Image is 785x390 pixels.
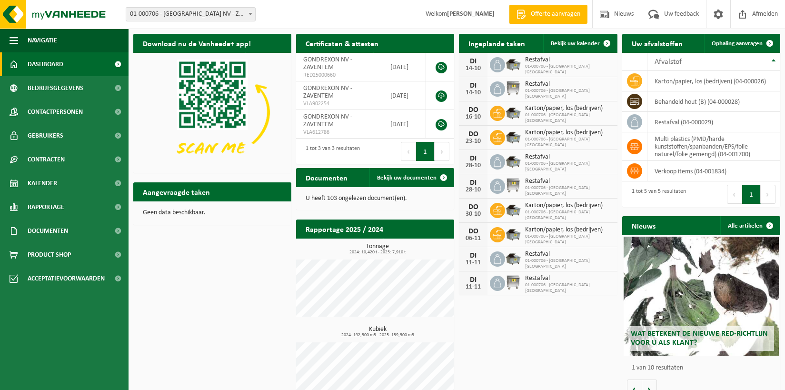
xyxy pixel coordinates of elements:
div: 28-10 [464,162,483,169]
a: Wat betekent de nieuwe RED-richtlijn voor u als klant? [624,237,779,356]
td: multi plastics (PMD/harde kunststoffen/spanbanden/EPS/folie naturel/folie gemengd) (04-001700) [647,132,780,161]
img: WB-5000-GAL-GY-01 [505,201,521,218]
span: Contracten [28,148,65,171]
span: 01-000706 - [GEOGRAPHIC_DATA] [GEOGRAPHIC_DATA] [525,210,612,221]
img: WB-5000-GAL-GY-01 [505,104,521,120]
div: 11-11 [464,260,483,266]
img: WB-1100-GAL-GY-02 [505,274,521,290]
span: 01-000706 - GONDREXON NV - ZAVENTEM [126,7,256,21]
div: 1 tot 3 van 3 resultaten [301,141,360,162]
img: WB-1100-GAL-GY-02 [505,80,521,96]
div: 14-10 [464,90,483,96]
span: Bedrijfsgegevens [28,76,83,100]
span: VLA902254 [303,100,376,108]
td: behandeld hout (B) (04-000028) [647,91,780,112]
span: 01-000706 - GONDREXON NV - ZAVENTEM [126,8,255,21]
div: 06-11 [464,235,483,242]
span: Rapportage [28,195,64,219]
div: 14-10 [464,65,483,72]
td: restafval (04-000029) [647,112,780,132]
span: VLA612786 [303,129,376,136]
span: Bekijk uw documenten [377,175,437,181]
span: Bekijk uw kalender [551,40,600,47]
h3: Tonnage [301,243,454,255]
span: Karton/papier, los (bedrijven) [525,226,612,234]
div: 1 tot 5 van 5 resultaten [627,184,686,205]
span: 01-000706 - [GEOGRAPHIC_DATA] [GEOGRAPHIC_DATA] [525,137,612,148]
div: DO [464,228,483,235]
a: Bekijk uw documenten [369,168,453,187]
button: 1 [416,142,435,161]
a: Ophaling aanvragen [704,34,779,53]
div: DI [464,155,483,162]
span: Contactpersonen [28,100,83,124]
span: 2024: 10,420 t - 2025: 7,910 t [301,250,454,255]
h2: Download nu de Vanheede+ app! [133,34,260,52]
div: DI [464,252,483,260]
span: Wat betekent de nieuwe RED-richtlijn voor u als klant? [631,330,768,347]
div: 28-10 [464,187,483,193]
span: Restafval [525,178,612,185]
a: Bekijk uw kalender [543,34,616,53]
span: GONDREXON NV - ZAVENTEM [303,85,352,100]
span: 01-000706 - [GEOGRAPHIC_DATA] [GEOGRAPHIC_DATA] [525,112,612,124]
img: WB-5000-GAL-GY-01 [505,226,521,242]
img: WB-5000-GAL-GY-01 [505,250,521,266]
img: WB-5000-GAL-GY-01 [505,129,521,145]
h2: Certificaten & attesten [296,34,388,52]
span: Karton/papier, los (bedrijven) [525,105,612,112]
span: 01-000706 - [GEOGRAPHIC_DATA] [GEOGRAPHIC_DATA] [525,258,612,270]
img: WB-5000-GAL-GY-01 [505,153,521,169]
button: Previous [727,185,742,204]
button: Next [761,185,775,204]
td: karton/papier, los (bedrijven) (04-000026) [647,71,780,91]
div: 30-10 [464,211,483,218]
div: DO [464,106,483,114]
span: 01-000706 - [GEOGRAPHIC_DATA] [GEOGRAPHIC_DATA] [525,161,612,172]
div: 11-11 [464,284,483,290]
span: Dashboard [28,52,63,76]
span: Navigatie [28,29,57,52]
span: RED25000660 [303,71,376,79]
span: Ophaling aanvragen [712,40,763,47]
span: Offerte aanvragen [528,10,583,19]
h2: Nieuws [622,216,665,235]
span: Restafval [525,275,612,282]
button: 1 [742,185,761,204]
a: Alle artikelen [720,216,779,235]
h2: Rapportage 2025 / 2024 [296,220,393,238]
span: 01-000706 - [GEOGRAPHIC_DATA] [GEOGRAPHIC_DATA] [525,282,612,294]
div: DI [464,276,483,284]
p: 1 van 10 resultaten [632,365,775,371]
span: Kalender [28,171,57,195]
p: Geen data beschikbaar. [143,210,282,216]
span: 01-000706 - [GEOGRAPHIC_DATA] [GEOGRAPHIC_DATA] [525,88,612,100]
div: DO [464,203,483,211]
span: 01-000706 - [GEOGRAPHIC_DATA] [GEOGRAPHIC_DATA] [525,64,612,75]
span: GONDREXON NV - ZAVENTEM [303,113,352,128]
div: DO [464,130,483,138]
h2: Uw afvalstoffen [622,34,692,52]
button: Next [435,142,449,161]
h2: Aangevraagde taken [133,182,219,201]
img: WB-1100-GAL-GY-02 [505,177,521,193]
span: Karton/papier, los (bedrijven) [525,129,612,137]
h2: Documenten [296,168,357,187]
span: 01-000706 - [GEOGRAPHIC_DATA] [GEOGRAPHIC_DATA] [525,185,612,197]
td: [DATE] [383,81,426,110]
span: Restafval [525,153,612,161]
td: [DATE] [383,110,426,139]
a: Offerte aanvragen [509,5,587,24]
img: WB-5000-GAL-GY-01 [505,56,521,72]
strong: [PERSON_NAME] [447,10,495,18]
span: Gebruikers [28,124,63,148]
td: verkoop items (04-001834) [647,161,780,181]
span: Restafval [525,250,612,258]
span: Acceptatievoorwaarden [28,267,105,290]
span: Afvalstof [655,58,682,66]
div: 16-10 [464,114,483,120]
h3: Kubiek [301,326,454,338]
div: 23-10 [464,138,483,145]
span: Karton/papier, los (bedrijven) [525,202,612,210]
span: 01-000706 - [GEOGRAPHIC_DATA] [GEOGRAPHIC_DATA] [525,234,612,245]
